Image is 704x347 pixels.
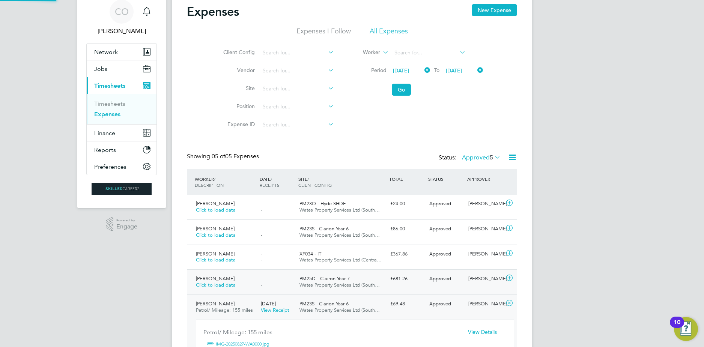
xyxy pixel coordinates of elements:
[87,125,156,141] button: Finance
[94,82,125,89] span: Timesheets
[299,257,382,263] span: Wates Property Services Ltd (Centra…
[299,200,346,207] span: PM23O - Hyde SHDF
[490,154,493,161] span: 5
[261,232,262,238] span: -
[94,163,126,170] span: Preferences
[393,67,409,74] span: [DATE]
[468,329,497,335] span: View Details
[446,67,462,74] span: [DATE]
[429,251,451,257] span: Approved
[462,154,501,161] label: Approved
[196,207,236,213] span: Click to load data
[261,282,262,288] span: -
[212,153,225,160] span: 05 of
[196,200,235,207] span: [PERSON_NAME]
[674,317,698,341] button: Open Resource Center, 10 new notifications
[87,77,156,94] button: Timesheets
[94,146,116,153] span: Reports
[94,100,125,107] a: Timesheets
[296,27,351,40] li: Expenses I Follow
[465,172,504,186] div: APPROVER
[299,275,350,282] span: PM25D - Clairon Year 7
[465,223,504,235] div: [PERSON_NAME]
[86,27,157,36] span: Craig O'Donovan
[299,282,380,288] span: Wates Property Services Ltd (South…
[261,275,262,282] span: -
[299,251,321,257] span: XF034 - IT
[214,176,215,182] span: /
[196,251,235,257] span: [PERSON_NAME]
[87,141,156,158] button: Reports
[299,207,380,213] span: Wates Property Services Ltd (South…
[299,232,380,238] span: Wates Property Services Ltd (South…
[261,200,262,207] span: -
[387,273,426,285] div: £681.26
[196,225,235,232] span: [PERSON_NAME]
[193,172,258,192] div: WORKER
[260,120,334,130] input: Search for...
[221,85,255,92] label: Site
[298,182,332,188] span: CLIENT CONFIG
[260,102,334,112] input: Search for...
[87,44,156,60] button: Network
[432,65,442,75] span: To
[196,232,236,238] span: Click to load data
[221,49,255,56] label: Client Config
[116,217,137,224] span: Powered by
[299,300,349,307] span: PM23S - Clarion Year 6
[387,298,426,310] div: £69.48
[212,153,259,160] span: 05 Expenses
[387,223,426,235] div: £86.00
[221,103,255,110] label: Position
[465,273,504,285] div: [PERSON_NAME]
[260,66,334,76] input: Search for...
[429,275,451,282] span: Approved
[196,282,236,288] span: Click to load data
[392,84,411,96] button: Go
[260,182,280,188] span: RECEIPTS
[465,248,504,260] div: [PERSON_NAME]
[260,84,334,94] input: Search for...
[392,48,466,58] input: Search for...
[196,300,235,307] span: [PERSON_NAME]
[271,176,272,182] span: /
[261,307,289,313] a: View Receipt
[465,198,504,210] div: [PERSON_NAME]
[187,153,260,161] div: Showing
[387,172,426,186] div: TOTAL
[307,176,309,182] span: /
[106,217,138,231] a: Powered byEngage
[94,129,115,137] span: Finance
[387,198,426,210] div: £24.00
[296,172,387,192] div: SITE
[299,225,349,232] span: PM23S - Clarion Year 6
[87,94,156,124] div: Timesheets
[261,225,262,232] span: -
[260,48,334,58] input: Search for...
[261,257,262,263] span: -
[196,257,236,263] span: Click to load data
[94,48,118,56] span: Network
[115,7,129,17] span: CO
[221,121,255,128] label: Expense ID
[196,275,235,282] span: [PERSON_NAME]
[195,182,224,188] span: DESCRIPTION
[94,111,120,118] a: Expenses
[261,207,262,213] span: -
[370,27,408,40] li: All Expenses
[429,225,451,232] span: Approved
[203,326,458,338] div: Petrol/ Mileage: 155 miles
[196,307,253,313] span: Petrol/ Mileage: 155 miles
[439,153,502,163] div: Status:
[261,300,276,307] span: [DATE]
[429,200,451,207] span: Approved
[465,298,504,310] div: [PERSON_NAME]
[346,49,380,56] label: Worker
[387,248,426,260] div: £367.86
[261,251,262,257] span: -
[87,158,156,175] button: Preferences
[674,322,680,332] div: 10
[353,67,387,74] label: Period
[429,300,451,307] span: Approved
[87,60,156,77] button: Jobs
